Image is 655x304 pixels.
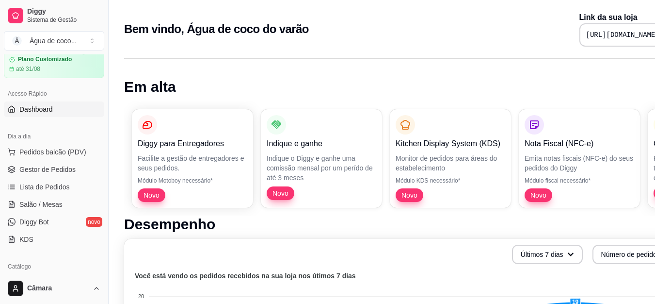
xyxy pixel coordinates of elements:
p: Indique e ganhe [267,138,376,150]
span: KDS [19,235,33,244]
a: Gestor de Pedidos [4,162,104,177]
a: Dashboard [4,101,104,117]
span: Novo [398,190,421,200]
article: Plano Customizado [18,56,72,63]
p: Nota Fiscal (NFC-e) [525,138,634,150]
tspan: 20 [138,293,144,299]
span: Pedidos balcão (PDV) [19,147,86,157]
text: Você está vendo os pedidos recebidos na sua loja nos útimos 7 dias [135,272,356,280]
span: Novo [269,188,292,198]
p: Módulo Motoboy necessário* [138,177,247,185]
button: Indique e ganheIndique o Diggy e ganhe uma comissão mensal por um perído de até 3 mesesNovo [261,109,382,208]
span: Diggy Bot [19,217,49,227]
p: Módulo fiscal necessário* [525,177,634,185]
a: DiggySistema de Gestão [4,4,104,27]
p: Emita notas fiscais (NFC-e) do seus pedidos do Diggy [525,153,634,173]
p: Facilite a gestão de entregadores e seus pedidos. [138,153,247,173]
span: Salão / Mesas [19,200,63,209]
button: Pedidos balcão (PDV) [4,144,104,160]
span: Novo [527,190,550,200]
span: Novo [140,190,163,200]
button: Select a team [4,31,104,51]
button: Kitchen Display System (KDS)Monitor de pedidos para áreas do estabelecimentoMódulo KDS necessário... [390,109,511,208]
a: Salão / Mesas [4,197,104,212]
button: Diggy para EntregadoresFacilite a gestão de entregadores e seus pedidos.Módulo Motoboy necessário... [132,109,253,208]
p: Módulo KDS necessário* [396,177,505,185]
span: Á [12,36,22,46]
button: Câmara [4,277,104,300]
a: KDS [4,232,104,247]
article: até 31/08 [16,65,40,73]
button: Últimos 7 dias [512,245,583,264]
span: Câmara [27,284,89,293]
a: Lista de Pedidos [4,179,104,195]
div: Catálogo [4,259,104,274]
p: Monitor de pedidos para áreas do estabelecimento [396,153,505,173]
div: Água de coco ... [30,36,77,46]
div: Acesso Rápido [4,86,104,101]
span: Diggy [27,7,100,16]
span: Lista de Pedidos [19,182,70,192]
p: Kitchen Display System (KDS) [396,138,505,150]
span: Gestor de Pedidos [19,165,76,174]
p: Diggy para Entregadores [138,138,247,150]
div: Dia a dia [4,129,104,144]
a: Plano Customizadoaté 31/08 [4,51,104,78]
p: Indique o Diggy e ganhe uma comissão mensal por um perído de até 3 meses [267,153,376,183]
button: Nota Fiscal (NFC-e)Emita notas fiscais (NFC-e) do seus pedidos do DiggyMódulo fiscal necessário*Novo [519,109,640,208]
h2: Bem vindo, Água de coco do varão [124,21,309,37]
a: Diggy Botnovo [4,214,104,230]
span: Dashboard [19,104,53,114]
span: Sistema de Gestão [27,16,100,24]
